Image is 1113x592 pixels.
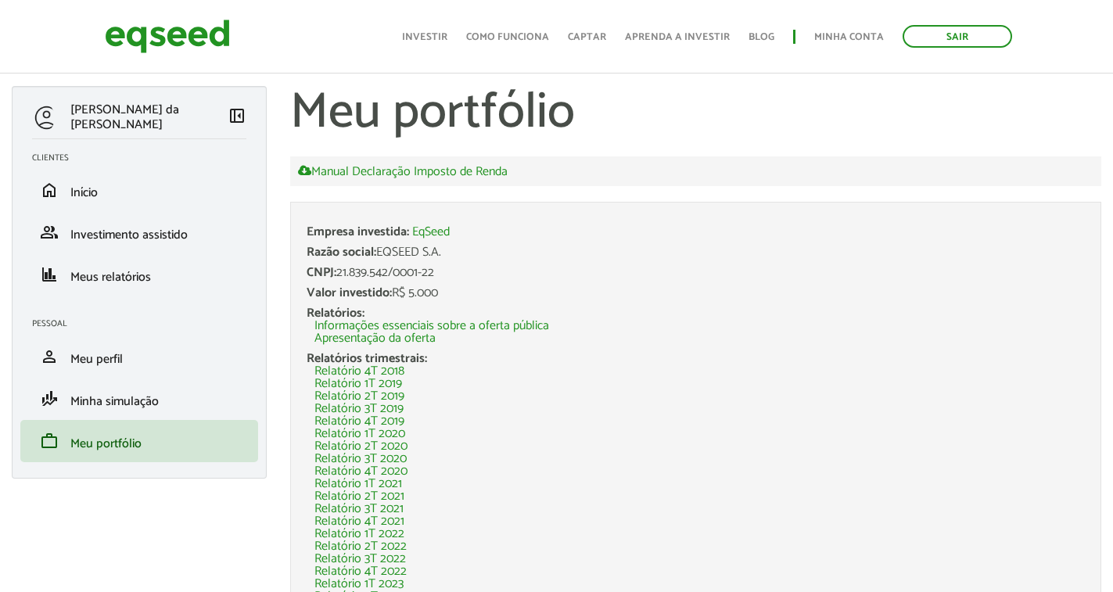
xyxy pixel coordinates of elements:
div: 21.839.542/0001-22 [307,267,1085,279]
a: Relatório 1T 2020 [314,428,405,440]
span: Relatórios trimestrais: [307,348,427,369]
li: Meu perfil [20,335,258,378]
a: personMeu perfil [32,347,246,366]
span: Relatórios: [307,303,364,324]
a: Relatório 4T 2022 [314,565,407,578]
a: Relatório 1T 2021 [314,478,402,490]
a: Colapsar menu [228,106,246,128]
a: Apresentação da oferta [314,332,436,345]
a: Relatório 1T 2023 [314,578,404,590]
span: person [40,347,59,366]
a: homeInício [32,181,246,199]
a: financeMeus relatórios [32,265,246,284]
a: groupInvestimento assistido [32,223,246,242]
img: EqSeed [105,16,230,57]
span: finance [40,265,59,284]
span: CNPJ: [307,262,336,283]
div: R$ 5.000 [307,287,1085,300]
a: Investir [402,32,447,42]
h1: Meu portfólio [290,86,1101,141]
a: Relatório 2T 2020 [314,440,408,453]
a: Relatório 4T 2018 [314,365,404,378]
a: Relatório 1T 2019 [314,378,402,390]
a: Blog [749,32,774,42]
a: Relatório 4T 2020 [314,465,408,478]
li: Minha simulação [20,378,258,420]
span: Meu portfólio [70,433,142,454]
span: work [40,432,59,450]
p: [PERSON_NAME] da [PERSON_NAME] [70,102,228,132]
span: Meus relatórios [70,267,151,288]
span: finance_mode [40,389,59,408]
span: Meu perfil [70,349,123,370]
h2: Clientes [32,153,258,163]
a: Informações essenciais sobre a oferta pública [314,320,549,332]
span: Início [70,182,98,203]
a: EqSeed [412,226,450,239]
li: Meu portfólio [20,420,258,462]
li: Meus relatórios [20,253,258,296]
a: Relatório 4T 2019 [314,415,404,428]
a: Relatório 1T 2022 [314,528,404,540]
span: group [40,223,59,242]
a: Relatório 2T 2022 [314,540,407,553]
a: Relatório 3T 2019 [314,403,404,415]
div: EQSEED S.A. [307,246,1085,259]
a: Relatório 2T 2021 [314,490,404,503]
a: Minha conta [814,32,884,42]
span: home [40,181,59,199]
span: left_panel_close [228,106,246,125]
a: Manual Declaração Imposto de Renda [298,164,508,178]
a: workMeu portfólio [32,432,246,450]
li: Investimento assistido [20,211,258,253]
a: Relatório 3T 2021 [314,503,404,515]
h2: Pessoal [32,319,258,328]
a: Aprenda a investir [625,32,730,42]
a: Relatório 3T 2020 [314,453,407,465]
a: Relatório 2T 2019 [314,390,404,403]
a: Relatório 4T 2021 [314,515,404,528]
li: Início [20,169,258,211]
a: Sair [903,25,1012,48]
span: Empresa investida: [307,221,409,242]
span: Minha simulação [70,391,159,412]
a: Relatório 3T 2022 [314,553,406,565]
span: Valor investido: [307,282,392,303]
a: finance_modeMinha simulação [32,389,246,408]
a: Como funciona [466,32,549,42]
span: Razão social: [307,242,376,263]
span: Investimento assistido [70,224,188,246]
a: Captar [568,32,606,42]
